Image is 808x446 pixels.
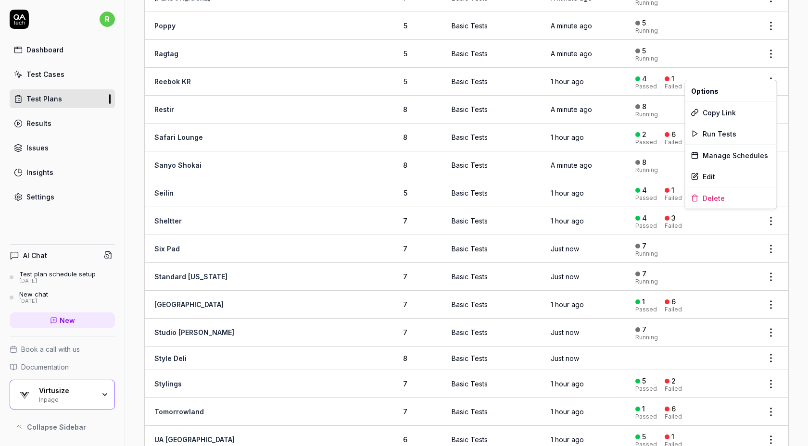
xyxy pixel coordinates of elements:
span: Run Tests [703,129,736,139]
a: Edit [685,166,777,187]
div: Manage Schedules [685,145,777,166]
span: Options [691,86,719,96]
div: Copy Link [685,102,777,123]
div: Delete [685,187,777,209]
